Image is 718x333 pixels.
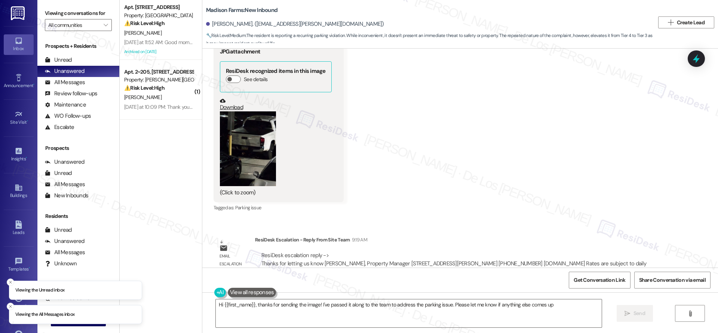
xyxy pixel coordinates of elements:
[124,3,193,11] div: Apt. [STREET_ADDRESS]
[4,181,34,201] a: Buildings
[11,6,26,20] img: ResiDesk Logo
[45,90,97,98] div: Review follow-ups
[45,226,72,234] div: Unread
[124,39,277,46] div: [DATE] at 11:52 AM: Good morning!! How are you? Thank you very much
[37,42,119,50] div: Prospects + Residents
[124,94,162,101] span: [PERSON_NAME]
[45,78,85,86] div: All Messages
[574,276,625,284] span: Get Conversation Link
[45,101,86,109] div: Maintenance
[37,212,119,220] div: Residents
[244,75,267,83] label: See details
[15,287,64,294] p: Viewing the Unread inbox
[48,19,100,31] input: All communities
[124,20,165,27] strong: ⚠️ Risk Level: High
[124,84,165,91] strong: ⚠️ Risk Level: High
[26,155,27,160] span: •
[214,202,344,213] div: Tagged as:
[639,276,706,284] span: Share Conversation via email
[668,19,673,25] i: 
[45,192,88,200] div: New Inbounds
[124,12,193,19] div: Property: [GEOGRAPHIC_DATA]
[45,7,112,19] label: Viewing conversations for
[617,305,653,322] button: Send
[4,108,34,128] a: Site Visit •
[350,236,367,244] div: 9:19 AM
[261,252,646,275] div: ResiDesk escalation reply -> Thanks for letting us know [PERSON_NAME], Property Manager [STREET_A...
[4,145,34,165] a: Insights •
[29,265,30,271] span: •
[104,22,108,28] i: 
[625,311,630,317] i: 
[226,67,326,75] b: ResiDesk recognized items in this image
[124,68,193,76] div: Apt. 2~205, [STREET_ADDRESS]
[633,309,645,317] span: Send
[687,311,693,317] i: 
[220,189,332,197] div: (Click to zoom)
[220,252,249,276] div: Email escalation reply
[4,218,34,238] a: Leads
[45,237,85,245] div: Unanswered
[15,311,75,318] p: Viewing the All Messages inbox
[4,34,34,55] a: Inbox
[634,272,711,289] button: Share Conversation via email
[658,16,714,28] button: Create Lead
[7,303,14,310] button: Close toast
[45,260,77,268] div: Unknown
[255,236,666,246] div: ResiDesk Escalation - Reply From Site Team
[45,67,85,75] div: Unanswered
[45,123,74,131] div: Escalate
[45,112,91,120] div: WO Follow-ups
[123,47,194,56] div: Archived on [DATE]
[7,278,14,286] button: Close toast
[220,111,276,186] button: Zoom image
[206,32,654,48] span: : The resident is reporting a recurring parking violation. While inconvenient, it doesn't present...
[27,118,28,124] span: •
[206,33,246,38] strong: 🔧 Risk Level: Medium
[4,292,34,312] a: Account
[45,158,85,166] div: Unanswered
[33,82,34,87] span: •
[45,56,72,64] div: Unread
[206,20,384,28] div: [PERSON_NAME]. ([EMAIL_ADDRESS][PERSON_NAME][DOMAIN_NAME])
[124,30,162,36] span: [PERSON_NAME]
[45,169,72,177] div: Unread
[206,6,277,14] b: Madison Farms: New Inbound
[677,19,705,27] span: Create Lead
[216,299,602,327] textarea: Hi {{first_name}}, thanks for sending the image! I've passed it
[569,272,630,289] button: Get Conversation Link
[220,48,260,55] b: JPG attachment
[235,204,261,211] span: Parking issue
[45,249,85,256] div: All Messages
[124,76,193,84] div: Property: [PERSON_NAME][GEOGRAPHIC_DATA] Apartments
[220,98,332,111] a: Download
[45,181,85,188] div: All Messages
[37,144,119,152] div: Prospects
[124,104,586,110] div: [DATE] at 10:09 PM: Thank you for your message. Our offices are currently closed, but we will con...
[4,255,34,275] a: Templates •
